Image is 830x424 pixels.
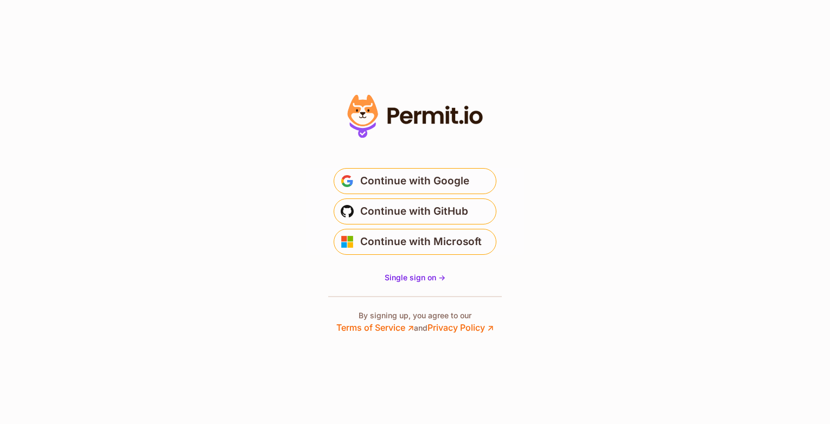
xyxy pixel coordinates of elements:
button: Continue with Google [334,168,496,194]
p: By signing up, you agree to our and [336,310,494,334]
a: Terms of Service ↗ [336,322,414,333]
span: Single sign on -> [385,273,445,282]
span: Continue with Google [360,172,469,190]
span: Continue with GitHub [360,203,468,220]
button: Continue with GitHub [334,198,496,224]
a: Privacy Policy ↗ [427,322,494,333]
span: Continue with Microsoft [360,233,482,250]
button: Continue with Microsoft [334,229,496,255]
a: Single sign on -> [385,272,445,283]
